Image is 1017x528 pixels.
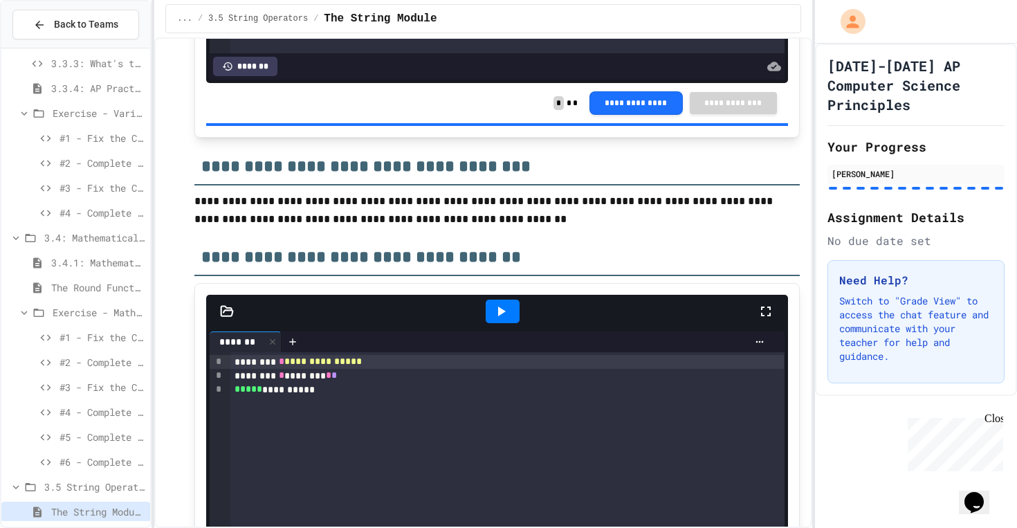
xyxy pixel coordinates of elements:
[827,137,1005,156] h2: Your Progress
[44,480,145,494] span: 3.5 String Operators
[959,473,1003,514] iframe: chat widget
[53,106,145,120] span: Exercise - Variables and Data Types
[198,13,203,24] span: /
[839,294,993,363] p: Switch to "Grade View" to access the chat feature and communicate with your teacher for help and ...
[839,272,993,289] h3: Need Help?
[51,56,145,71] span: 3.3.3: What's the Type?
[826,6,869,37] div: My Account
[51,280,145,295] span: The Round Function
[902,412,1003,471] iframe: chat widget
[51,255,145,270] span: 3.4.1: Mathematical Operators
[832,167,1000,180] div: [PERSON_NAME]
[324,10,437,27] span: The String Module
[313,13,318,24] span: /
[59,430,145,444] span: #5 - Complete the Code (Hard)
[827,56,1005,114] h1: [DATE]-[DATE] AP Computer Science Principles
[54,17,118,32] span: Back to Teams
[51,81,145,95] span: 3.3.4: AP Practice - Variables
[59,330,145,345] span: #1 - Fix the Code (Easy)
[59,405,145,419] span: #4 - Complete the Code (Medium)
[59,156,145,170] span: #2 - Complete the Code (Easy)
[827,233,1005,249] div: No due date set
[827,208,1005,227] h2: Assignment Details
[12,10,139,39] button: Back to Teams
[59,181,145,195] span: #3 - Fix the Code (Medium)
[53,305,145,320] span: Exercise - Mathematical Operators
[44,230,145,245] span: 3.4: Mathematical Operators
[6,6,95,88] div: Chat with us now!Close
[59,380,145,394] span: #3 - Fix the Code (Medium)
[51,504,145,519] span: The String Module
[208,13,308,24] span: 3.5 String Operators
[59,355,145,370] span: #2 - Complete the Code (Easy)
[177,13,192,24] span: ...
[59,455,145,469] span: #6 - Complete the Code (Hard)
[59,131,145,145] span: #1 - Fix the Code (Easy)
[59,206,145,220] span: #4 - Complete the Code (Medium)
